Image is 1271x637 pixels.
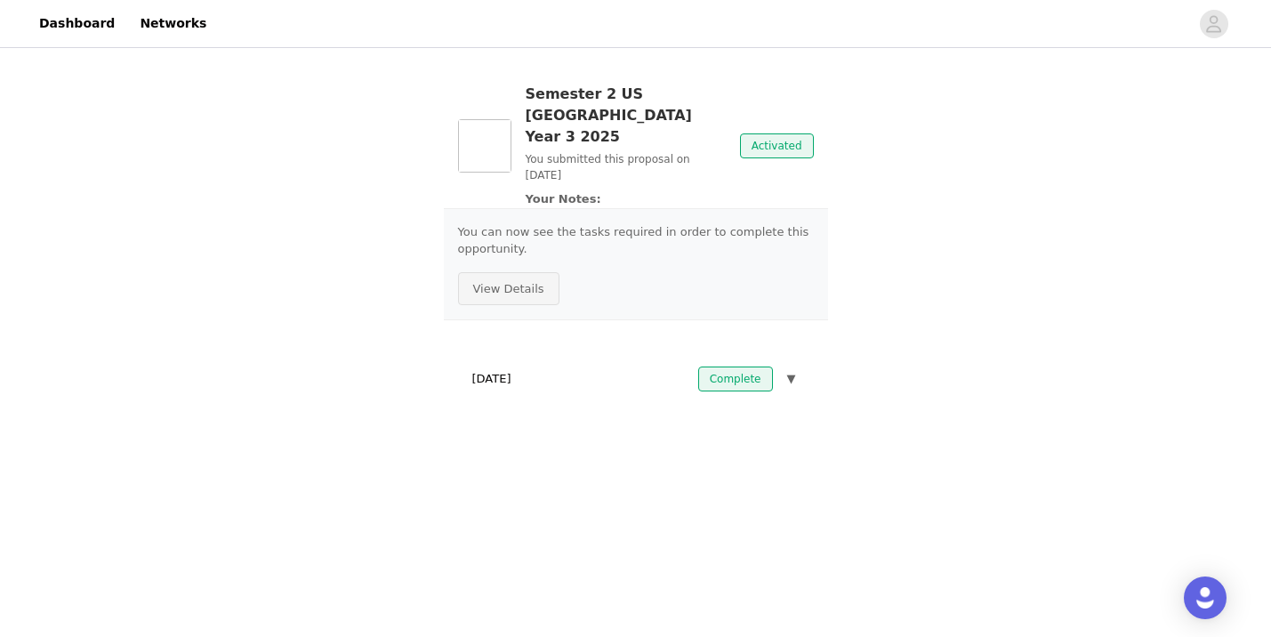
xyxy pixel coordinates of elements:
[526,84,726,148] h3: Semester 2 US [GEOGRAPHIC_DATA] Year 3 2025
[458,272,559,306] button: View Details
[784,367,800,391] button: ▼
[526,190,726,208] p: Your Notes:
[1184,577,1227,619] div: Open Intercom Messenger
[1205,10,1222,38] div: avatar
[28,4,125,44] a: Dashboard
[458,359,814,399] div: [DATE]
[458,223,814,258] p: You can now see the tasks required in order to complete this opportunity.
[458,119,511,173] img: Semester 2 US White Fox University Year 3 2025
[740,133,814,158] span: Activated
[787,370,796,388] span: ▼
[526,151,726,183] p: You submitted this proposal on [DATE]
[698,367,773,391] span: Complete
[129,4,217,44] a: Networks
